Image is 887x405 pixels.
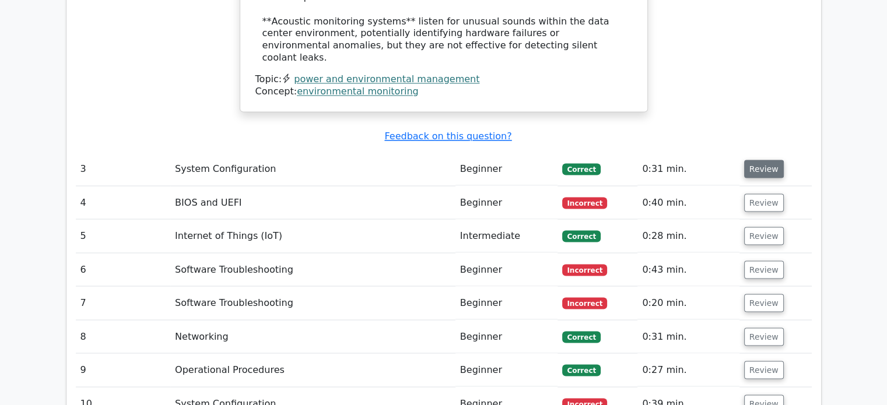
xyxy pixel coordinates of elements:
td: 0:40 min. [637,186,739,219]
td: Networking [170,320,455,353]
a: environmental monitoring [297,86,419,97]
div: Topic: [255,73,632,86]
td: System Configuration [170,152,455,185]
td: Beginner [455,286,558,319]
td: 0:20 min. [637,286,739,319]
td: 0:31 min. [637,320,739,353]
td: 4 [76,186,171,219]
span: Correct [562,230,600,242]
td: Beginner [455,253,558,286]
td: Software Troubleshooting [170,286,455,319]
td: 0:28 min. [637,219,739,252]
td: 5 [76,219,171,252]
td: 3 [76,152,171,185]
td: 7 [76,286,171,319]
td: 0:31 min. [637,152,739,185]
td: Software Troubleshooting [170,253,455,286]
button: Review [744,160,784,178]
button: Review [744,193,784,212]
a: Feedback on this question? [384,131,511,142]
td: BIOS and UEFI [170,186,455,219]
td: 0:27 min. [637,353,739,386]
button: Review [744,361,784,379]
td: Beginner [455,186,558,219]
td: 0:43 min. [637,253,739,286]
button: Review [744,227,784,245]
td: 6 [76,253,171,286]
td: Intermediate [455,219,558,252]
td: Beginner [455,353,558,386]
td: Beginner [455,320,558,353]
a: power and environmental management [294,73,479,84]
td: Beginner [455,152,558,185]
td: 8 [76,320,171,353]
td: 9 [76,353,171,386]
td: Internet of Things (IoT) [170,219,455,252]
div: Concept: [255,86,632,98]
button: Review [744,327,784,346]
span: Correct [562,163,600,175]
span: Incorrect [562,297,607,309]
button: Review [744,294,784,312]
span: Incorrect [562,197,607,209]
button: Review [744,260,784,279]
span: Correct [562,331,600,343]
td: Operational Procedures [170,353,455,386]
span: Correct [562,364,600,376]
span: Incorrect [562,264,607,276]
